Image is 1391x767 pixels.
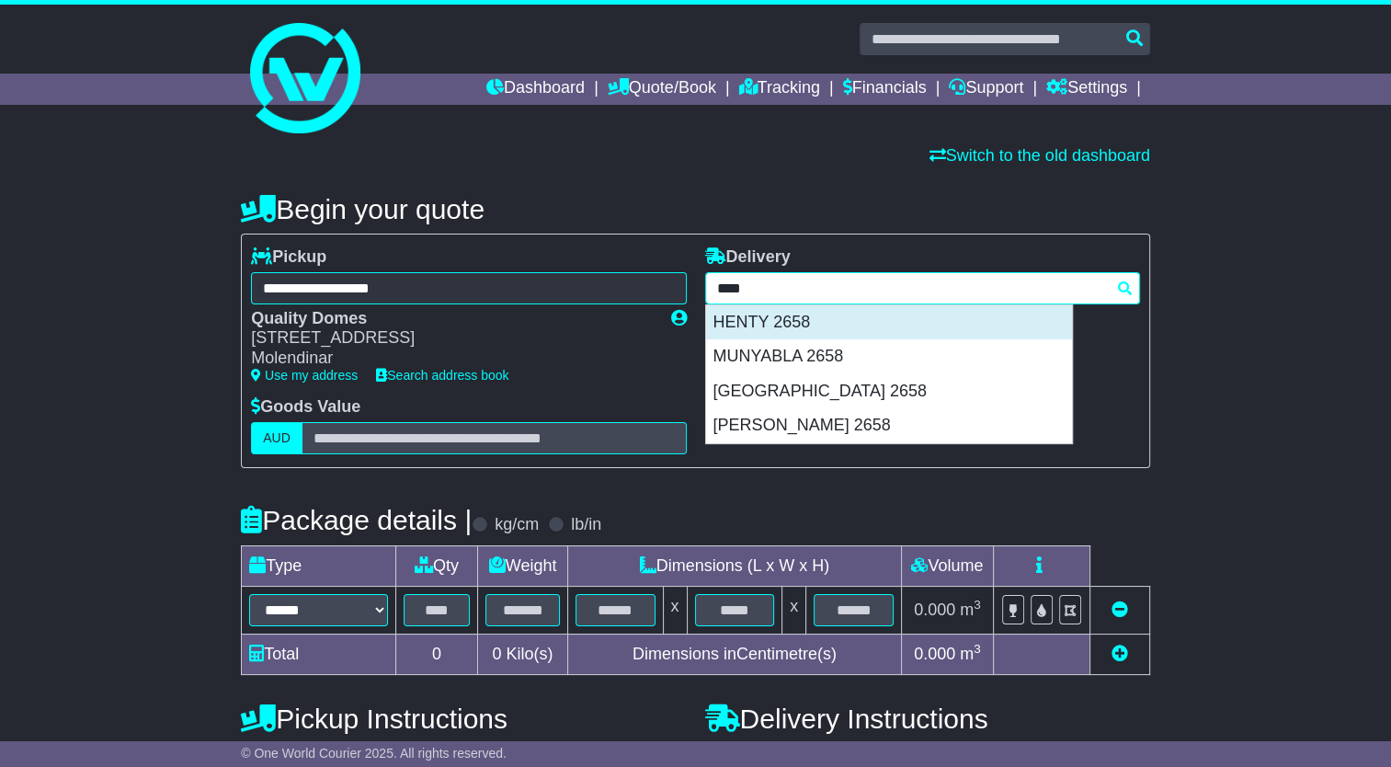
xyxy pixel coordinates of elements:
[706,339,1072,374] div: MUNYABLA 2658
[241,746,507,761] span: © One World Courier 2025. All rights reserved.
[478,545,568,586] td: Weight
[608,74,716,105] a: Quote/Book
[251,368,358,383] a: Use my address
[251,422,302,454] label: AUD
[251,309,652,329] div: Quality Domes
[251,349,652,369] div: Molendinar
[914,645,955,663] span: 0.000
[663,586,687,634] td: x
[1112,645,1128,663] a: Add new item
[706,408,1072,443] div: [PERSON_NAME] 2658
[251,247,326,268] label: Pickup
[914,601,955,619] span: 0.000
[960,645,981,663] span: m
[251,328,652,349] div: [STREET_ADDRESS]
[706,374,1072,409] div: [GEOGRAPHIC_DATA] 2658
[395,634,478,674] td: 0
[567,545,901,586] td: Dimensions (L x W x H)
[376,368,508,383] a: Search address book
[901,545,993,586] td: Volume
[1046,74,1127,105] a: Settings
[242,634,395,674] td: Total
[492,645,501,663] span: 0
[571,515,601,535] label: lb/in
[567,634,901,674] td: Dimensions in Centimetre(s)
[478,634,568,674] td: Kilo(s)
[706,305,1072,340] div: HENTY 2658
[960,601,981,619] span: m
[843,74,927,105] a: Financials
[705,247,791,268] label: Delivery
[949,74,1023,105] a: Support
[1112,601,1128,619] a: Remove this item
[739,74,820,105] a: Tracking
[241,194,1150,224] h4: Begin your quote
[929,146,1150,165] a: Switch to the old dashboard
[395,545,478,586] td: Qty
[242,545,395,586] td: Type
[705,272,1140,304] typeahead: Please provide city
[251,397,360,418] label: Goods Value
[974,642,981,656] sup: 3
[241,505,472,535] h4: Package details |
[782,586,806,634] td: x
[974,598,981,612] sup: 3
[495,515,539,535] label: kg/cm
[241,704,686,734] h4: Pickup Instructions
[486,74,585,105] a: Dashboard
[705,704,1150,734] h4: Delivery Instructions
